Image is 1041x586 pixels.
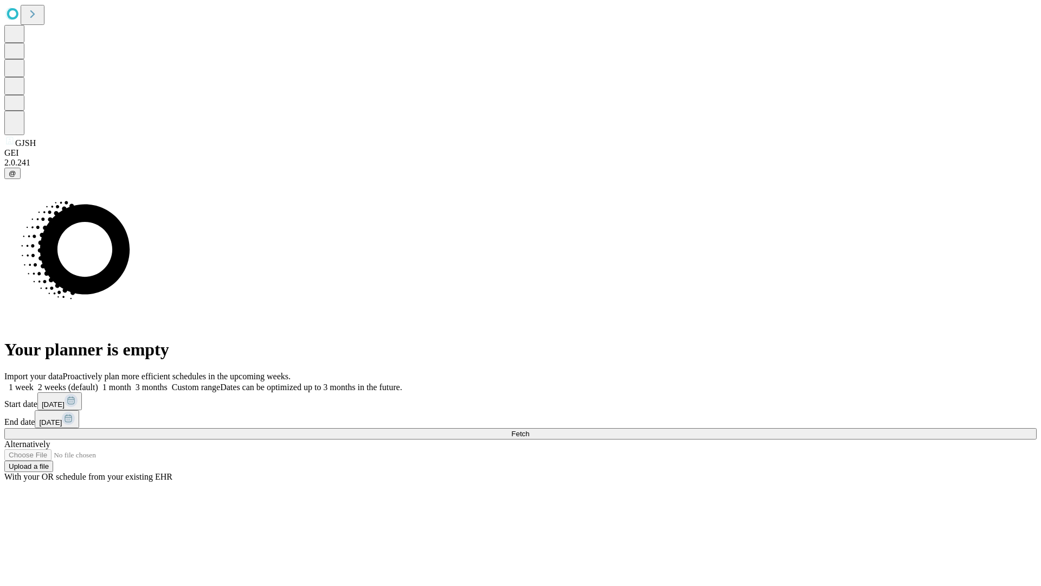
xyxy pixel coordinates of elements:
button: [DATE] [35,410,79,428]
button: Fetch [4,428,1037,439]
span: Custom range [172,383,220,392]
span: 3 months [136,383,168,392]
button: @ [4,168,21,179]
span: Alternatively [4,439,50,449]
span: 2 weeks (default) [38,383,98,392]
span: With your OR schedule from your existing EHR [4,472,172,481]
span: 1 month [102,383,131,392]
div: Start date [4,392,1037,410]
span: [DATE] [39,418,62,426]
span: [DATE] [42,400,65,409]
span: Fetch [511,430,529,438]
span: Proactively plan more efficient schedules in the upcoming weeks. [63,372,291,381]
div: End date [4,410,1037,428]
button: Upload a file [4,461,53,472]
span: 1 week [9,383,34,392]
h1: Your planner is empty [4,340,1037,360]
span: Import your data [4,372,63,381]
span: Dates can be optimized up to 3 months in the future. [220,383,402,392]
span: GJSH [15,138,36,148]
button: [DATE] [37,392,82,410]
span: @ [9,169,16,177]
div: GEI [4,148,1037,158]
div: 2.0.241 [4,158,1037,168]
